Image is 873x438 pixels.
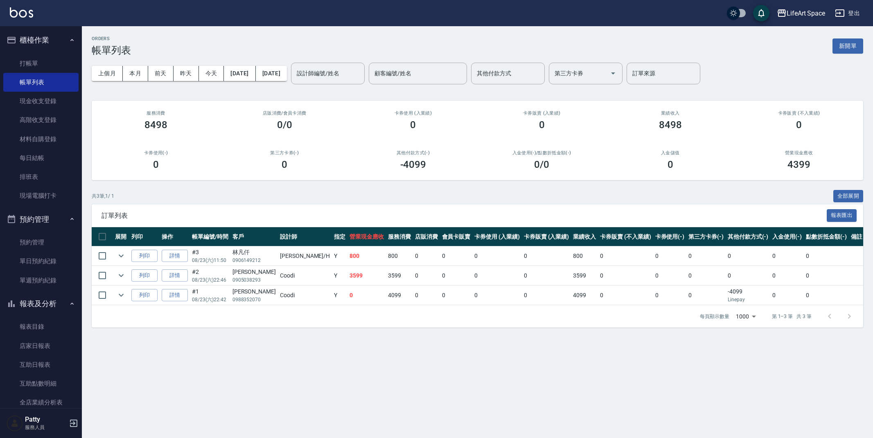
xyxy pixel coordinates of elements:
[413,227,440,246] th: 店販消費
[598,246,653,266] td: 0
[598,227,653,246] th: 卡券販賣 (不入業績)
[129,227,160,246] th: 列印
[162,289,188,302] a: 詳情
[386,227,413,246] th: 服務消費
[534,159,549,170] h3: 0 /0
[3,186,79,205] a: 現場電腦打卡
[162,250,188,262] a: 詳情
[726,266,771,285] td: 0
[3,167,79,186] a: 排班表
[3,54,79,73] a: 打帳單
[131,289,158,302] button: 列印
[653,246,687,266] td: 0
[190,286,230,305] td: #1
[3,355,79,374] a: 互助日報表
[413,246,440,266] td: 0
[232,248,276,257] div: 林凡仟
[753,5,769,21] button: save
[770,227,804,246] th: 入金使用(-)
[131,250,158,262] button: 列印
[472,227,522,246] th: 卡券使用 (入業績)
[386,246,413,266] td: 800
[571,286,598,305] td: 4099
[726,227,771,246] th: 其他付款方式(-)
[744,150,853,156] h2: 營業現金應收
[332,246,347,266] td: Y
[571,266,598,285] td: 3599
[410,119,416,131] h3: 0
[278,246,332,266] td: [PERSON_NAME] /H
[400,159,426,170] h3: -4099
[192,276,228,284] p: 08/23 (六) 22:46
[123,66,148,81] button: 本月
[230,150,339,156] h2: 第三方卡券(-)
[787,8,825,18] div: LifeArt Space
[804,227,849,246] th: 點數折抵金額(-)
[190,227,230,246] th: 帳單編號/時間
[772,313,812,320] p: 第 1–3 筆 共 3 筆
[347,286,386,305] td: 0
[10,7,33,18] img: Logo
[278,266,332,285] td: Coodi
[25,415,67,424] h5: Patty
[3,92,79,111] a: 現金收支登錄
[3,271,79,290] a: 單週預約紀錄
[282,159,287,170] h3: 0
[278,286,332,305] td: Coodi
[224,66,255,81] button: [DATE]
[522,286,571,305] td: 0
[174,66,199,81] button: 昨天
[347,227,386,246] th: 營業現金應收
[115,289,127,301] button: expand row
[774,5,828,22] button: LifeArt Space
[278,227,332,246] th: 設計師
[115,269,127,282] button: expand row
[539,119,545,131] h3: 0
[92,45,131,56] h3: 帳單列表
[153,159,159,170] h3: 0
[744,111,853,116] h2: 卡券販賣 (不入業績)
[277,119,292,131] h3: 0/0
[7,415,23,431] img: Person
[3,252,79,271] a: 單日預約紀錄
[148,66,174,81] button: 前天
[728,296,769,303] p: Linepay
[102,111,210,116] h3: 服務消費
[440,266,473,285] td: 0
[3,317,79,336] a: 報表目錄
[102,150,210,156] h2: 卡券使用(-)
[659,119,682,131] h3: 8498
[571,246,598,266] td: 800
[787,159,810,170] h3: 4399
[440,246,473,266] td: 0
[770,266,804,285] td: 0
[522,227,571,246] th: 卡券販賣 (入業績)
[3,73,79,92] a: 帳單列表
[833,190,864,203] button: 全部展開
[3,130,79,149] a: 材料自購登錄
[849,227,864,246] th: 備註
[232,287,276,296] div: [PERSON_NAME]
[440,227,473,246] th: 會員卡販賣
[160,227,190,246] th: 操作
[190,246,230,266] td: #3
[190,266,230,285] td: #2
[3,374,79,393] a: 互助點數明細
[726,286,771,305] td: -4099
[522,246,571,266] td: 0
[332,266,347,285] td: Y
[686,227,726,246] th: 第三方卡券(-)
[668,159,673,170] h3: 0
[686,286,726,305] td: 0
[700,313,729,320] p: 每頁顯示數量
[386,266,413,285] td: 3599
[162,269,188,282] a: 詳情
[256,66,287,81] button: [DATE]
[386,286,413,305] td: 4099
[413,286,440,305] td: 0
[3,393,79,412] a: 全店業績分析表
[3,111,79,129] a: 高階收支登錄
[770,246,804,266] td: 0
[571,227,598,246] th: 業績收入
[770,286,804,305] td: 0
